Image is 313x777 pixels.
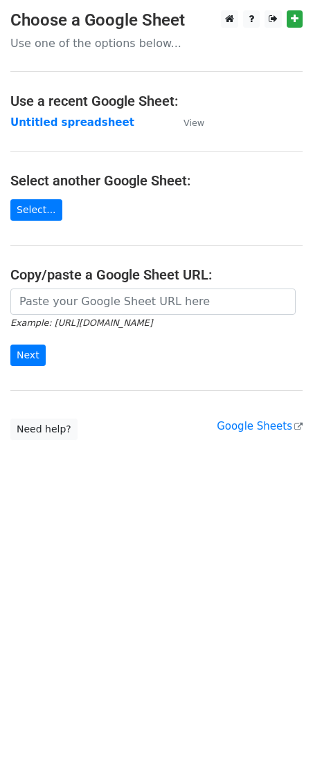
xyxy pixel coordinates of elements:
[10,345,46,366] input: Next
[10,36,303,51] p: Use one of the options below...
[10,116,134,129] a: Untitled spreadsheet
[217,420,303,432] a: Google Sheets
[10,318,152,328] small: Example: [URL][DOMAIN_NAME]
[10,419,78,440] a: Need help?
[10,199,62,221] a: Select...
[10,10,303,30] h3: Choose a Google Sheet
[10,172,303,189] h4: Select another Google Sheet:
[184,118,204,128] small: View
[170,116,204,129] a: View
[10,93,303,109] h4: Use a recent Google Sheet:
[10,266,303,283] h4: Copy/paste a Google Sheet URL:
[10,289,296,315] input: Paste your Google Sheet URL here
